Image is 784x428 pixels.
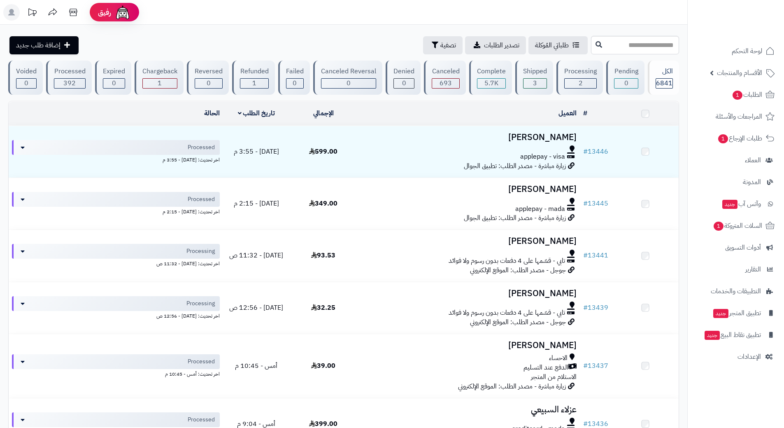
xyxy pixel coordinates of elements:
span: 0 [24,78,28,88]
span: المدونة [743,176,761,188]
span: 693 [440,78,452,88]
span: جديد [705,331,720,340]
div: Chargeback [142,67,177,76]
div: 0 [286,79,303,88]
span: أدوات التسويق [725,242,761,253]
span: Processed [188,195,215,203]
a: الطلبات1 [693,85,779,105]
span: 599.00 [309,147,337,157]
div: الكل [656,67,673,76]
span: applepay - visa [520,152,565,161]
div: 5749 [477,79,505,88]
div: Canceled Reversal [321,67,376,76]
div: 0 [103,79,125,88]
h3: [PERSON_NAME] [360,289,577,298]
span: 93.53 [311,250,335,260]
a: # [583,108,587,118]
span: السلات المتروكة [713,220,762,232]
a: Failed 0 [277,61,312,95]
a: Denied 0 [384,61,422,95]
span: [DATE] - 11:32 ص [229,250,283,260]
span: جوجل - مصدر الطلب: الموقع الإلكتروني [470,317,566,327]
span: 39.00 [311,361,335,371]
a: Expired 0 [93,61,133,95]
span: 2 [579,78,583,88]
div: 2 [565,79,596,88]
span: لوحة التحكم [732,45,762,57]
div: اخر تحديث: [DATE] - 11:32 ص [12,259,220,267]
a: Chargeback 1 [133,61,185,95]
a: الإجمالي [313,108,334,118]
a: العميل [558,108,577,118]
span: # [583,303,588,313]
span: Processing [186,299,215,308]
span: Processing [186,247,215,255]
span: [DATE] - 12:56 ص [229,303,283,313]
span: 0 [624,78,628,88]
span: تصفية [440,40,456,50]
a: تاريخ الطلب [238,108,275,118]
a: تحديثات المنصة [22,4,42,23]
span: 392 [63,78,76,88]
span: رفيق [98,7,111,17]
h3: عزلاء السبيعي [360,405,577,414]
a: طلبات الإرجاع1 [693,129,779,148]
span: 32.25 [311,303,335,313]
div: 1 [240,79,268,88]
span: # [583,199,588,208]
span: Processed [188,143,215,152]
a: المراجعات والأسئلة [693,107,779,126]
div: Expired [103,67,125,76]
a: وآتس آبجديد [693,194,779,214]
a: Canceled Reversal 0 [312,61,384,95]
a: #13437 [583,361,608,371]
span: تطبيق نقاط البيع [704,329,761,341]
div: Complete [477,67,506,76]
a: العملاء [693,150,779,170]
div: اخر تحديث: [DATE] - 3:55 م [12,155,220,164]
span: المراجعات والأسئلة [716,111,762,122]
span: الإعدادات [737,351,761,363]
span: زيارة مباشرة - مصدر الطلب: الموقع الإلكتروني [458,381,566,391]
a: Voided 0 [7,61,44,95]
span: 1 [714,222,724,231]
div: Pending [614,67,638,76]
div: Processed [54,67,85,76]
a: أدوات التسويق [693,238,779,257]
div: 0 [16,79,36,88]
span: applepay - mada [515,204,565,214]
span: الدفع عند التسليم [523,363,568,372]
img: logo-2.png [728,21,776,38]
span: طلبات الإرجاع [717,133,762,144]
div: 0 [321,79,376,88]
div: 0 [195,79,222,88]
span: 6841 [656,78,672,88]
div: Voided [16,67,37,76]
span: تابي - قسّمها على 4 دفعات بدون رسوم ولا فوائد [449,308,565,318]
a: التقارير [693,260,779,279]
div: اخر تحديث: أمس - 10:45 م [12,369,220,378]
div: 0 [394,79,414,88]
span: # [583,147,588,157]
span: 1 [252,78,256,88]
div: Denied [393,67,414,76]
a: Processing 2 [555,61,605,95]
span: [DATE] - 3:55 م [234,147,279,157]
span: زيارة مباشرة - مصدر الطلب: تطبيق الجوال [464,213,566,223]
span: جوجل - مصدر الطلب: الموقع الإلكتروني [470,265,566,275]
h3: [PERSON_NAME] [360,236,577,246]
span: وآتس آب [721,198,761,210]
div: 1 [143,79,177,88]
div: 693 [432,79,459,88]
a: السلات المتروكة1 [693,216,779,236]
span: 0 [402,78,406,88]
button: تصفية [423,36,463,54]
span: 3 [533,78,537,88]
span: 0 [112,78,116,88]
a: Complete 5.7K [468,61,514,95]
span: Processed [188,416,215,424]
a: لوحة التحكم [693,41,779,61]
span: 0 [347,78,351,88]
a: #13441 [583,250,608,260]
span: العملاء [745,154,761,166]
